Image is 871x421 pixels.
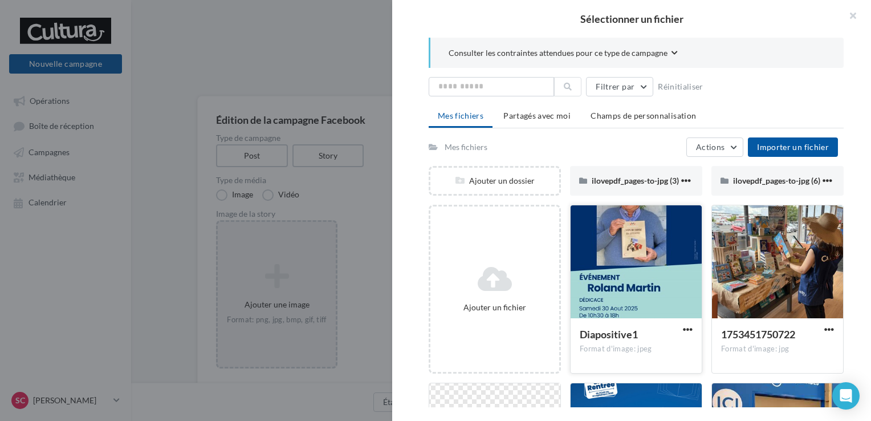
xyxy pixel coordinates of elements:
[449,47,678,61] button: Consulter les contraintes attendues pour ce type de campagne
[653,80,708,94] button: Réinitialiser
[696,142,725,152] span: Actions
[445,141,487,153] div: Mes fichiers
[591,111,696,120] span: Champs de personnalisation
[503,111,571,120] span: Partagés avec moi
[757,142,829,152] span: Importer un fichier
[748,137,838,157] button: Importer un fichier
[586,77,653,96] button: Filtrer par
[410,14,853,24] h2: Sélectionner un fichier
[580,344,693,354] div: Format d'image: jpeg
[721,344,834,354] div: Format d'image: jpg
[832,382,860,410] div: Open Intercom Messenger
[430,175,559,187] div: Ajouter un dossier
[733,176,820,185] span: ilovepdf_pages-to-jpg (6)
[580,328,638,341] span: Diapositive1
[449,47,668,59] span: Consulter les contraintes attendues pour ce type de campagne
[438,111,483,120] span: Mes fichiers
[592,176,679,185] span: ilovepdf_pages-to-jpg (3)
[721,328,795,341] span: 1753451750722
[435,302,555,313] div: Ajouter un fichier
[686,137,743,157] button: Actions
